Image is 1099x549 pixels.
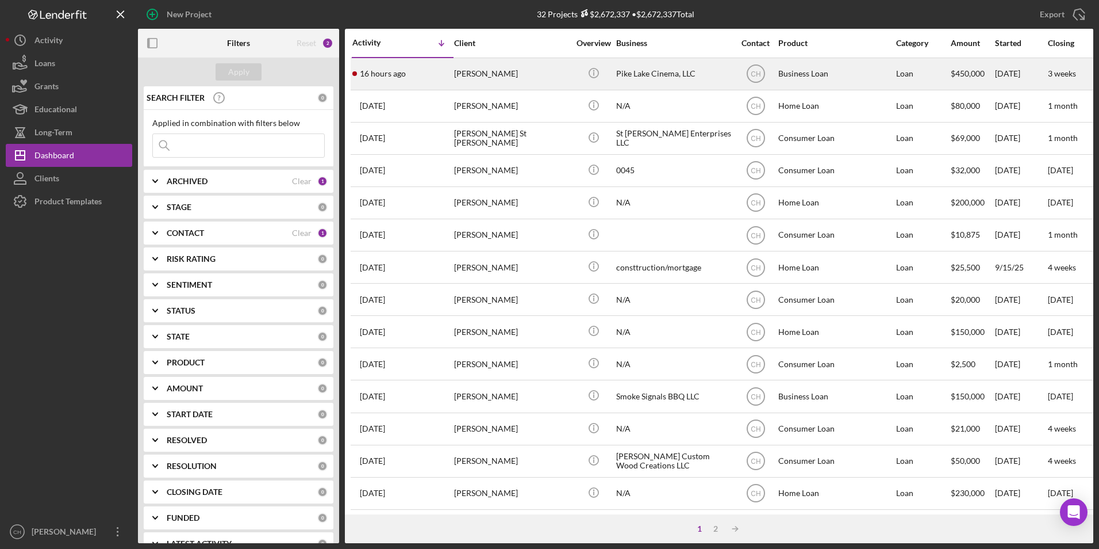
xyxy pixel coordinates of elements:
[1060,498,1088,526] div: Open Intercom Messenger
[951,456,980,466] span: $50,000
[778,381,893,411] div: Business Loan
[216,63,262,81] button: Apply
[167,436,207,445] b: RESOLVED
[995,39,1047,48] div: Started
[951,327,985,337] span: $150,000
[616,446,731,476] div: [PERSON_NAME] Custom Wood Creations LLC
[1048,68,1076,78] time: 3 weeks
[751,199,760,207] text: CH
[1048,488,1073,498] time: [DATE]
[995,478,1047,509] div: [DATE]
[951,197,985,207] span: $200,000
[34,121,72,147] div: Long-Term
[1048,391,1073,401] time: [DATE]
[995,284,1047,315] div: [DATE]
[454,59,569,89] div: [PERSON_NAME]
[778,317,893,347] div: Home Loan
[896,91,950,121] div: Loan
[360,489,385,498] time: 2025-09-12 04:51
[951,133,980,143] span: $69,000
[360,392,385,401] time: 2025-09-16 21:04
[1048,295,1073,304] time: [DATE]
[896,155,950,186] div: Loan
[1048,262,1076,272] time: 4 weeks
[228,63,249,81] div: Apply
[778,414,893,444] div: Consumer Loan
[167,306,195,315] b: STATUS
[6,75,132,98] a: Grants
[317,254,328,264] div: 0
[167,280,212,289] b: SENTIMENT
[454,155,569,186] div: [PERSON_NAME]
[352,38,403,47] div: Activity
[896,414,950,444] div: Loan
[578,9,630,19] div: $2,672,337
[1048,165,1073,175] time: [DATE]
[708,524,724,533] div: 2
[896,123,950,154] div: Loan
[995,446,1047,476] div: [DATE]
[616,188,731,218] div: N/A
[896,284,950,315] div: Loan
[951,68,985,78] span: $450,000
[454,91,569,121] div: [PERSON_NAME]
[167,487,222,497] b: CLOSING DATE
[616,123,731,154] div: St [PERSON_NAME] Enterprises LLC
[6,144,132,167] button: Dashboard
[751,102,760,110] text: CH
[1028,3,1093,26] button: Export
[167,539,232,548] b: LATEST ACTIVITY
[454,188,569,218] div: [PERSON_NAME]
[896,59,950,89] div: Loan
[167,254,216,264] b: RISK RATING
[995,414,1047,444] div: [DATE]
[995,155,1047,186] div: [DATE]
[454,39,569,48] div: Client
[616,284,731,315] div: N/A
[995,59,1047,89] div: [DATE]
[6,190,132,213] button: Product Templates
[138,3,223,26] button: New Project
[1048,197,1073,207] time: [DATE]
[778,510,893,541] div: Home Loan
[34,167,59,193] div: Clients
[951,359,975,369] span: $2,500
[317,228,328,238] div: 1
[317,539,328,549] div: 0
[616,91,731,121] div: N/A
[1048,101,1078,110] time: 1 month
[360,424,385,433] time: 2025-09-16 01:33
[616,252,731,283] div: consttruction/mortgage
[13,529,21,535] text: CH
[778,446,893,476] div: Consumer Loan
[360,327,385,337] time: 2025-09-23 12:07
[1048,133,1078,143] time: 1 month
[751,393,760,401] text: CH
[1048,424,1076,433] time: 4 weeks
[167,177,207,186] b: ARCHIVED
[778,123,893,154] div: Consumer Loan
[6,121,132,144] button: Long-Term
[317,93,328,103] div: 0
[778,252,893,283] div: Home Loan
[1048,456,1076,466] time: 4 weeks
[297,39,316,48] div: Reset
[995,123,1047,154] div: [DATE]
[34,52,55,78] div: Loans
[778,188,893,218] div: Home Loan
[734,39,777,48] div: Contact
[995,188,1047,218] div: [DATE]
[751,167,760,175] text: CH
[6,98,132,121] button: Educational
[6,167,132,190] button: Clients
[167,384,203,393] b: AMOUNT
[152,119,325,128] div: Applied in combination with filters below
[454,284,569,315] div: [PERSON_NAME]
[572,39,615,48] div: Overview
[360,295,385,304] time: 2025-09-23 18:05
[454,317,569,347] div: [PERSON_NAME]
[751,360,760,368] text: CH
